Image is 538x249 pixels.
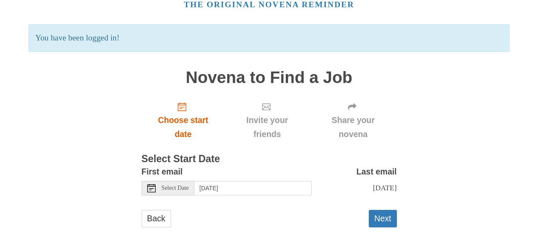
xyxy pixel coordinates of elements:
[369,210,397,227] button: Next
[356,165,397,179] label: Last email
[162,185,189,191] span: Select Date
[142,210,171,227] a: Back
[142,154,397,165] h3: Select Start Date
[28,24,510,52] p: You have been logged in!
[142,69,397,87] h1: Novena to Find a Job
[142,95,225,146] a: Choose start date
[318,113,388,141] span: Share your novena
[150,113,216,141] span: Choose start date
[373,183,396,192] span: [DATE]
[233,113,301,141] span: Invite your friends
[225,95,309,146] div: Click "Next" to confirm your start date first.
[310,95,397,146] div: Click "Next" to confirm your start date first.
[142,165,183,179] label: First email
